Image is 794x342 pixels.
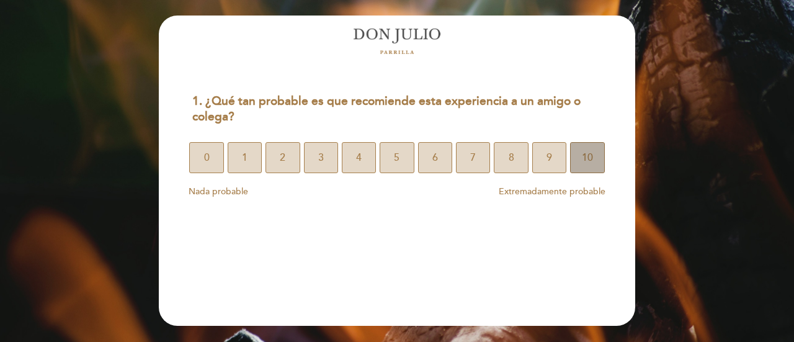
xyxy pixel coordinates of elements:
div: 1. ¿Qué tan probable es que recomiende esta experiencia a un amigo o colega? [182,86,611,132]
button: 4 [342,142,376,173]
button: 5 [380,142,414,173]
span: 5 [394,140,399,175]
span: 4 [356,140,362,175]
span: 2 [280,140,285,175]
button: 2 [265,142,300,173]
span: 0 [204,140,210,175]
button: 3 [304,142,338,173]
button: 9 [532,142,566,173]
button: 0 [189,142,223,173]
span: Extremadamente probable [499,186,605,197]
button: 7 [456,142,490,173]
span: 6 [432,140,438,175]
button: 8 [494,142,528,173]
span: 3 [318,140,324,175]
span: 8 [509,140,514,175]
span: 7 [470,140,476,175]
button: 10 [570,142,604,173]
button: 1 [228,142,262,173]
span: 9 [546,140,552,175]
img: header_1579727885.png [354,28,440,54]
span: 1 [242,140,248,175]
span: Nada probable [189,186,248,197]
span: 10 [582,140,593,175]
button: 6 [418,142,452,173]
